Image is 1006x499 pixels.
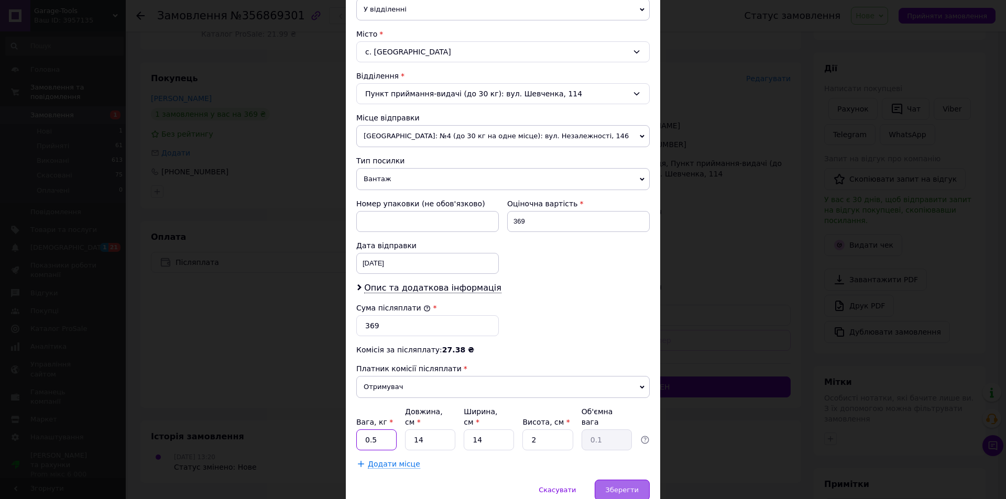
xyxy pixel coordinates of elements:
span: Тип посилки [356,157,404,165]
label: Довжина, см [405,407,443,426]
div: Відділення [356,71,650,81]
label: Сума післяплати [356,304,431,312]
div: Оціночна вартість [507,198,650,209]
label: Вага, кг [356,418,393,426]
label: Висота, см [522,418,570,426]
span: [GEOGRAPHIC_DATA]: №4 (до 30 кг на одне місце): вул. Незалежності, 146 [356,125,650,147]
span: Платник комісії післяплати [356,364,462,373]
span: 27.38 ₴ [442,346,474,354]
div: Номер упаковки (не обов'язково) [356,198,499,209]
span: Отримувач [356,376,650,398]
span: Місце відправки [356,114,420,122]
div: Об'ємна вага [582,406,632,427]
div: с. [GEOGRAPHIC_DATA] [356,41,650,62]
div: Місто [356,29,650,39]
span: Зберегти [606,486,639,494]
div: Комісія за післяплату: [356,345,650,355]
span: Додати місце [368,460,420,469]
div: Дата відправки [356,240,499,251]
span: Опис та додаткова інформація [364,283,501,293]
label: Ширина, см [464,407,497,426]
span: Вантаж [356,168,650,190]
div: Пункт приймання-видачі (до 30 кг): вул. Шевченка, 114 [356,83,650,104]
span: Скасувати [539,486,576,494]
